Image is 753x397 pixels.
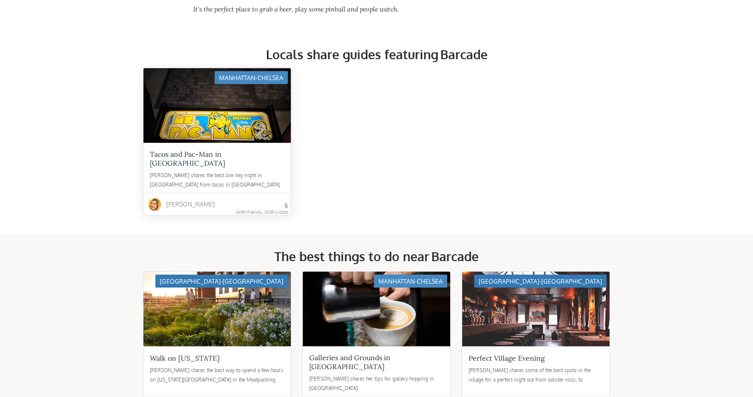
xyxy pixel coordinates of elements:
[215,71,288,84] div: Manhattan-Chelsea
[150,150,284,168] div: Tacos and Pac-Man in [GEOGRAPHIC_DATA]
[193,4,560,14] p: It's the perfect place to grab a beer, play some pinball and people watch.
[469,354,545,363] div: Perfect Village Evening
[309,353,444,371] div: Galleries and Grounds in [GEOGRAPHIC_DATA]
[274,248,430,264] h2: The best things to do near
[236,209,288,215] div: With friends, With a date
[309,374,444,394] div: [PERSON_NAME] shares her tips for gallery hopping in [GEOGRAPHIC_DATA].
[474,275,607,288] div: [GEOGRAPHIC_DATA]-[GEOGRAPHIC_DATA]
[374,275,447,288] div: Manhattan-Chelsea
[266,46,439,62] h2: Locals share guides featuring
[155,275,288,288] div: [GEOGRAPHIC_DATA]-[GEOGRAPHIC_DATA]
[150,354,220,363] div: Walk on [US_STATE]
[150,366,284,386] div: [PERSON_NAME] shares the best way to spend a few hours on [US_STATE][GEOGRAPHIC_DATA] in the Meat...
[284,203,288,209] div: $
[143,68,291,215] a: Manhattan-ChelseaTacos and Pac-Man in [GEOGRAPHIC_DATA][PERSON_NAME] shares the best low key nigh...
[150,171,284,191] div: [PERSON_NAME] shares the best low key night in [GEOGRAPHIC_DATA] from tacos in [GEOGRAPHIC_DATA] ...
[430,248,479,264] h2: Barcade
[439,46,488,62] h2: Barcade
[469,366,603,386] div: [PERSON_NAME] shares some of the best spots in the village for a perfect night out from lobster r...
[166,196,215,213] div: [PERSON_NAME]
